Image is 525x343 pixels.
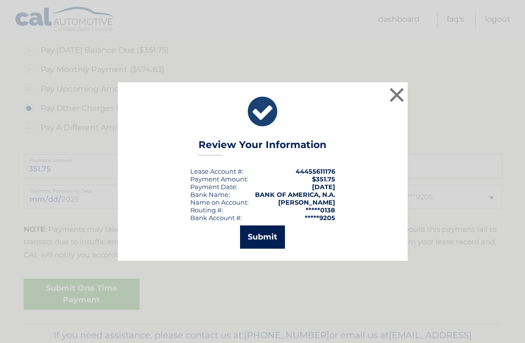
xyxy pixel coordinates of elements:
strong: BANK OF AMERICA, N.A. [255,191,335,198]
span: [DATE] [312,183,335,191]
h3: Review Your Information [199,139,326,156]
strong: 44455611176 [296,167,335,175]
div: Bank Account #: [190,214,242,222]
div: : [190,183,238,191]
span: $351.75 [312,175,335,183]
span: Payment Date [190,183,236,191]
div: Lease Account #: [190,167,243,175]
div: Bank Name: [190,191,230,198]
button: × [387,85,407,104]
div: Payment Amount: [190,175,248,183]
strong: [PERSON_NAME] [278,198,335,206]
div: Name on Account: [190,198,249,206]
div: Routing #: [190,206,223,214]
button: Submit [240,225,285,249]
